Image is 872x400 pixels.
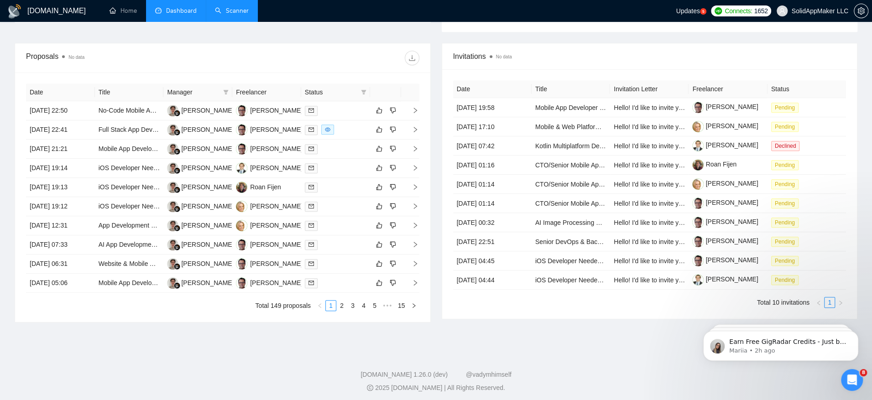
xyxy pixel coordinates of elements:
td: iOS Developer Needed for SwiftUI App UI Revamp (Screen Time API, Core NFC) [95,159,164,178]
div: [PERSON_NAME] [181,278,234,288]
td: CTO/Senior Mobile App Developer (iOS/Android) – Social + Pet App Startup [532,194,610,213]
img: logo [7,4,22,19]
button: like [374,182,385,192]
span: Pending [771,122,799,132]
span: mail [308,242,314,247]
button: download [405,51,419,65]
a: [PERSON_NAME] [692,218,758,225]
div: [PERSON_NAME] [181,163,234,173]
span: right [405,165,418,171]
img: RF [236,182,247,193]
th: Freelancer [232,83,301,101]
img: gigradar-bm.png [174,244,180,250]
span: mail [308,108,314,113]
div: [PERSON_NAME] [250,163,303,173]
a: JF[PERSON_NAME] [236,145,303,152]
img: JF [236,105,247,116]
button: dislike [387,124,398,135]
a: Pending [771,238,802,245]
td: AI App Development for Google My Business Management [95,235,164,255]
a: 5 [370,301,380,311]
button: dislike [387,220,398,231]
span: dislike [390,164,396,171]
img: c1ATbr1PqJ6HugvBK5FKvhnYxZuLj3GRrkNPNMtbKUEDqN7L5MJkXxjAEDNiuDQ3Ib [692,197,704,209]
button: dislike [387,182,398,192]
td: [DATE] 12:31 [26,216,95,235]
img: DV [236,220,247,231]
a: Pending [771,276,802,283]
span: Connects: [725,6,752,16]
span: filter [361,89,366,95]
div: [PERSON_NAME] [181,125,234,135]
a: Website & Mobile App Development [99,260,200,267]
img: RG [167,105,178,116]
div: [PERSON_NAME] [250,278,303,288]
img: c1z_pvTrWu4tKbTY8905JzZr-bbs_HnZlCm0wtQipwv9yBE2Y45IuZF6gnjjd_OqV1 [692,140,704,151]
img: c1RsH8xFBUmYtSU006Z4XOE6lamVyTBvLMRfvf6SQ6xySZ9IvOdt86h7apnR6rF1z8 [692,178,704,190]
span: mail [308,184,314,190]
button: dislike [387,277,398,288]
img: gigradar-bm.png [174,167,180,174]
a: Pending [771,123,802,130]
th: Status [768,80,846,98]
button: dislike [387,143,398,154]
span: right [405,203,418,209]
span: filter [221,85,230,99]
td: [DATE] 01:14 [453,194,532,213]
a: Roan Fijen [692,161,736,168]
img: JF [236,258,247,270]
span: like [376,203,382,210]
li: 4 [358,300,369,311]
span: right [405,184,418,190]
td: [DATE] 01:14 [453,175,532,194]
img: gigradar-bm.png [174,263,180,270]
img: gigradar-bm.png [174,110,180,116]
a: AI App Development for Google My Business Management [99,241,266,248]
span: right [405,126,418,133]
span: like [376,107,382,114]
a: [PERSON_NAME] [692,237,758,244]
a: 2 [337,301,347,311]
td: [DATE] 07:42 [453,136,532,156]
span: Pending [771,218,799,228]
span: ••• [380,300,395,311]
button: dislike [387,258,398,269]
span: like [376,222,382,229]
td: [DATE] 04:45 [453,251,532,270]
a: CTO/Senior Mobile App Developer (iOS/Android) – Social + Pet App Startup [535,200,750,207]
td: [DATE] 22:50 [26,101,95,120]
td: [DATE] 19:14 [26,159,95,178]
button: like [374,239,385,250]
a: setting [854,7,868,15]
span: right [405,107,418,114]
span: Invitations [453,51,846,62]
a: [PERSON_NAME] [692,122,758,130]
img: gigradar-bm.png [174,187,180,193]
span: Status [305,87,357,97]
td: App Development Needed [95,216,164,235]
img: RG [167,201,178,212]
img: gigradar-bm.png [174,206,180,212]
a: [PERSON_NAME] [692,199,758,206]
li: 2 [336,300,347,311]
a: iOS Developer Needed for SwiftUI App UI Revamp (Screen Time API, Core NFC) [99,164,328,171]
a: Declined [771,142,804,149]
span: left [317,303,323,308]
span: right [411,303,417,308]
img: JF [236,143,247,155]
span: download [405,54,419,62]
text: 5 [702,10,704,14]
span: filter [223,89,229,95]
a: [PERSON_NAME] [692,180,758,187]
button: like [374,220,385,231]
a: CTO/Senior Mobile App Developer (iOS/Android) – Social + Pet App Startup [535,181,750,188]
span: dislike [390,203,396,210]
td: [DATE] 19:58 [453,98,532,117]
span: 8 [860,369,867,376]
span: like [376,260,382,267]
td: [DATE] 19:12 [26,197,95,216]
img: gigradar-bm.png [174,148,180,155]
a: Pending [771,180,802,187]
div: Roan Fijen [250,182,281,192]
button: dislike [387,162,398,173]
